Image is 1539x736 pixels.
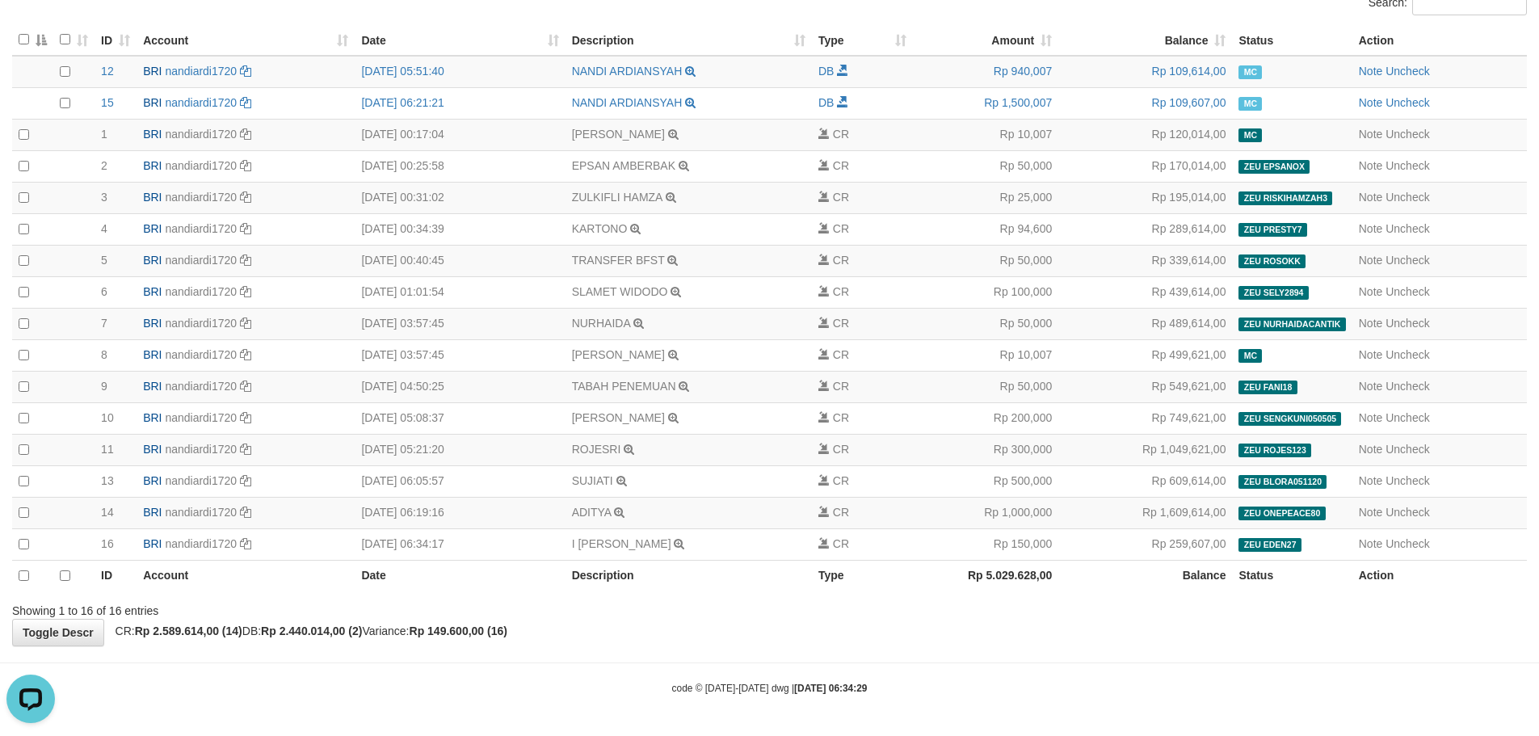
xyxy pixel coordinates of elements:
td: Rp 170,014,00 [1058,150,1232,182]
a: Note [1359,159,1383,172]
a: Copy nandiardi1720 to clipboard [240,65,251,78]
span: CR [833,474,849,487]
a: Copy nandiardi1720 to clipboard [240,348,251,361]
a: Uncheck [1386,443,1429,456]
a: Toggle Descr [12,619,104,646]
span: CR [833,380,849,393]
td: Rp 200,000 [913,402,1058,434]
span: CR [833,159,849,172]
td: [DATE] 06:21:21 [355,87,565,119]
small: code © [DATE]-[DATE] dwg | [672,683,868,694]
span: Manually Checked by: aafjeber [1238,349,1262,363]
a: Copy nandiardi1720 to clipboard [240,537,251,550]
th: Date [355,560,565,591]
a: Copy nandiardi1720 to clipboard [240,159,251,172]
span: BRI [143,443,162,456]
a: Uncheck [1386,128,1429,141]
td: Rp 609,614,00 [1058,465,1232,497]
td: Rp 10,007 [913,339,1058,371]
span: CR [833,537,849,550]
a: Copy nandiardi1720 to clipboard [240,411,251,424]
td: [DATE] 03:57:45 [355,339,565,371]
td: Rp 500,000 [913,465,1058,497]
a: Note [1359,380,1383,393]
a: Uncheck [1386,65,1429,78]
span: ZEU SELY2894 [1238,286,1308,300]
span: BRI [143,96,162,109]
span: ZEU BLORA051120 [1238,475,1327,489]
th: Account [137,560,355,591]
span: BRI [143,65,162,78]
span: ZEU SENGKUNI050505 [1238,412,1341,426]
a: SUJIATI [572,474,613,487]
span: CR [833,285,849,298]
a: TRANSFER BFST [572,254,665,267]
span: 5 [101,254,107,267]
span: BRI [143,537,162,550]
td: [DATE] 06:34:17 [355,528,565,560]
span: 9 [101,380,107,393]
a: Uncheck [1386,222,1429,235]
span: CR [833,443,849,456]
span: 15 [101,96,114,109]
a: Note [1359,506,1383,519]
a: Uncheck [1386,506,1429,519]
span: 3 [101,191,107,204]
td: Rp 195,014,00 [1058,182,1232,213]
a: Uncheck [1386,380,1429,393]
span: CR [833,506,849,519]
td: [DATE] 06:05:57 [355,465,565,497]
span: DB [818,65,834,78]
span: CR [833,222,849,235]
span: 12 [101,65,114,78]
a: nandiardi1720 [165,474,237,487]
td: Rp 25,000 [913,182,1058,213]
td: [DATE] 06:19:16 [355,497,565,528]
a: Uncheck [1386,159,1429,172]
a: Note [1359,96,1383,109]
span: BRI [143,474,162,487]
td: Rp 150,000 [913,528,1058,560]
span: DB [818,96,834,109]
span: ZEU PRESTY7 [1238,223,1306,237]
span: 2 [101,159,107,172]
a: [PERSON_NAME] [572,411,665,424]
a: nandiardi1720 [165,159,237,172]
a: [PERSON_NAME] [572,348,665,361]
a: Uncheck [1386,254,1429,267]
span: BRI [143,191,162,204]
span: 8 [101,348,107,361]
td: Rp 109,607,00 [1058,87,1232,119]
th: Status [1232,560,1352,591]
th: : activate to sort column ascending [53,24,95,56]
td: Rp 50,000 [913,150,1058,182]
a: Copy nandiardi1720 to clipboard [240,128,251,141]
td: [DATE] 05:51:40 [355,56,565,88]
td: Rp 50,000 [913,245,1058,276]
td: [DATE] 00:31:02 [355,182,565,213]
a: nandiardi1720 [165,222,237,235]
a: NURHAIDA [572,317,630,330]
a: nandiardi1720 [165,411,237,424]
td: Rp 10,007 [913,119,1058,150]
strong: Rp 149.600,00 (16) [410,625,507,637]
a: Note [1359,65,1383,78]
a: ADITYA [572,506,612,519]
th: Amount: activate to sort column ascending [913,24,1058,56]
td: Rp 749,621,00 [1058,402,1232,434]
td: [DATE] 00:17:04 [355,119,565,150]
td: Rp 120,014,00 [1058,119,1232,150]
span: CR [833,348,849,361]
span: 4 [101,222,107,235]
a: nandiardi1720 [165,285,237,298]
a: Note [1359,254,1383,267]
a: NANDI ARDIANSYAH [572,65,683,78]
span: BRI [143,506,162,519]
th: Description: activate to sort column ascending [566,24,812,56]
td: Rp 940,007 [913,56,1058,88]
span: BRI [143,317,162,330]
a: Copy nandiardi1720 to clipboard [240,474,251,487]
span: 10 [101,411,114,424]
span: 11 [101,443,114,456]
th: Description [566,560,812,591]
